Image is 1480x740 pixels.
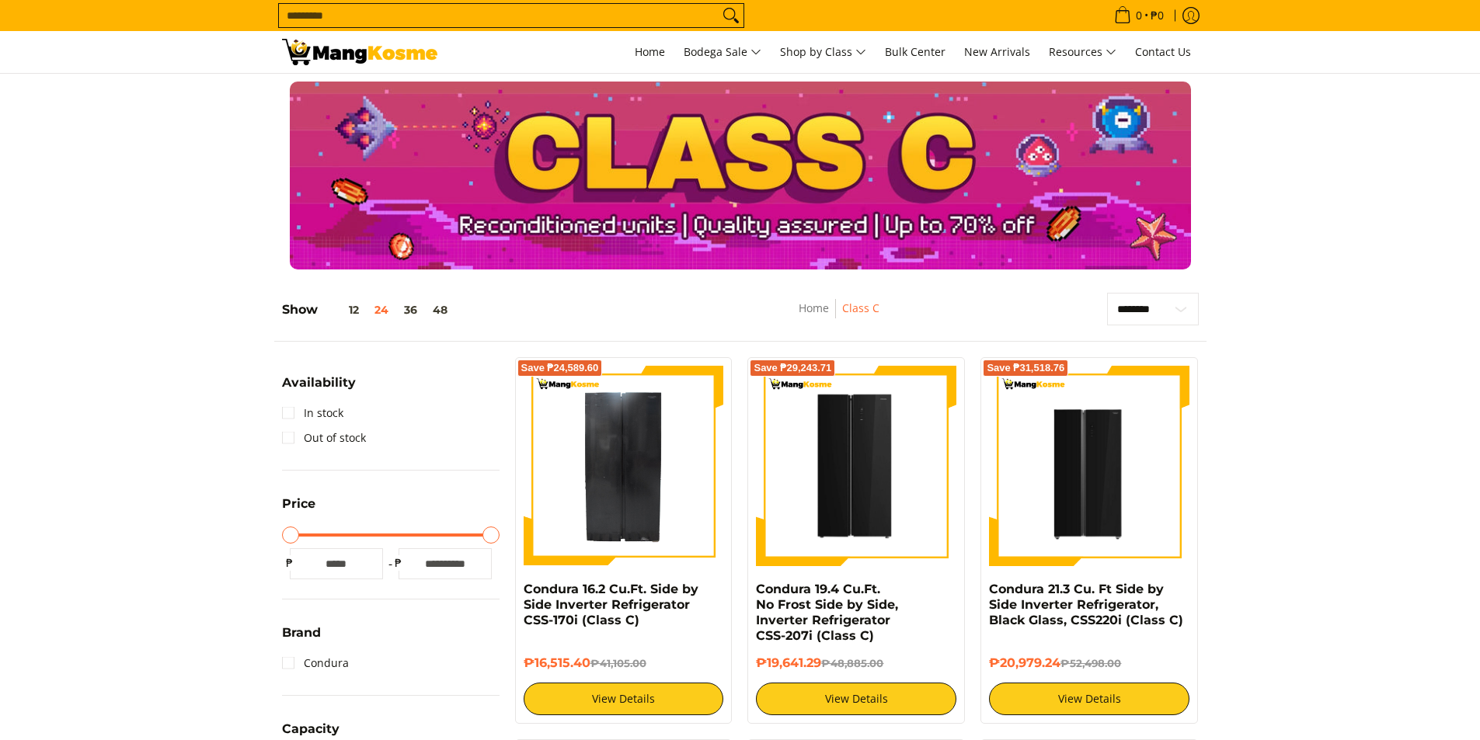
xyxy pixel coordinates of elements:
a: Class C [842,301,879,315]
a: View Details [524,683,724,715]
span: Save ₱24,589.60 [521,363,599,373]
span: New Arrivals [964,44,1030,59]
a: In stock [282,401,343,426]
a: Contact Us [1127,31,1199,73]
img: Condura 16.2 Cu.Ft. Side by Side Inverter Refrigerator CSS-170i (Class C) [524,366,724,566]
a: Bulk Center [877,31,953,73]
span: 0 [1134,10,1144,21]
img: Condura 21.3 Cu. Ft Side by Side Inverter Refrigerator, Black Glass, CSS220i (Class C) [989,366,1189,566]
span: Save ₱31,518.76 [987,363,1064,373]
a: Condura 21.3 Cu. Ft Side by Side Inverter Refrigerator, Black Glass, CSS220i (Class C) [989,582,1183,627]
span: Save ₱29,243.71 [754,363,831,373]
del: ₱52,498.00 [1060,657,1121,669]
a: Home [799,301,829,315]
span: Contact Us [1135,44,1191,59]
span: ₱ [391,555,406,571]
span: Price [282,498,315,510]
span: Brand [282,627,321,639]
a: New Arrivals [956,31,1038,73]
h6: ₱19,641.29 [756,655,956,671]
a: Condura 19.4 Cu.Ft. No Frost Side by Side, Inverter Refrigerator CSS-207i (Class C) [756,582,898,643]
summary: Open [282,498,315,522]
span: ₱0 [1148,10,1166,21]
span: Capacity [282,723,340,735]
a: Bodega Sale [676,31,769,73]
h6: ₱20,979.24 [989,655,1189,671]
a: View Details [989,683,1189,715]
button: 24 [367,304,396,316]
a: Resources [1041,31,1124,73]
button: 36 [396,304,425,316]
img: Class C Home &amp; Business Appliances: Up to 70% Off l Mang Kosme | Page 2 [282,39,437,65]
span: Home [635,44,665,59]
a: Out of stock [282,426,366,450]
summary: Open [282,627,321,651]
a: Condura [282,651,349,676]
span: Resources [1049,43,1116,62]
img: https://mangkosme.com/collections/class-c/products/condura-19-4-cu-ft-inverter-css-170i-class-c [756,366,956,566]
button: Search [719,4,743,27]
span: Shop by Class [780,43,866,62]
h6: ₱16,515.40 [524,655,724,671]
a: Home [627,31,673,73]
a: Shop by Class [772,31,874,73]
span: • [1109,7,1168,24]
button: 48 [425,304,455,316]
del: ₱48,885.00 [821,657,883,669]
del: ₱41,105.00 [590,657,646,669]
h5: Show [282,302,455,318]
nav: Breadcrumbs [703,299,975,334]
button: 12 [318,304,367,316]
a: Condura 16.2 Cu.Ft. Side by Side Inverter Refrigerator CSS-170i (Class C) [524,582,698,627]
span: Bulk Center [885,44,945,59]
span: Bodega Sale [684,43,761,62]
summary: Open [282,377,356,401]
a: View Details [756,683,956,715]
nav: Main Menu [453,31,1199,73]
span: ₱ [282,555,298,571]
span: Availability [282,377,356,389]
